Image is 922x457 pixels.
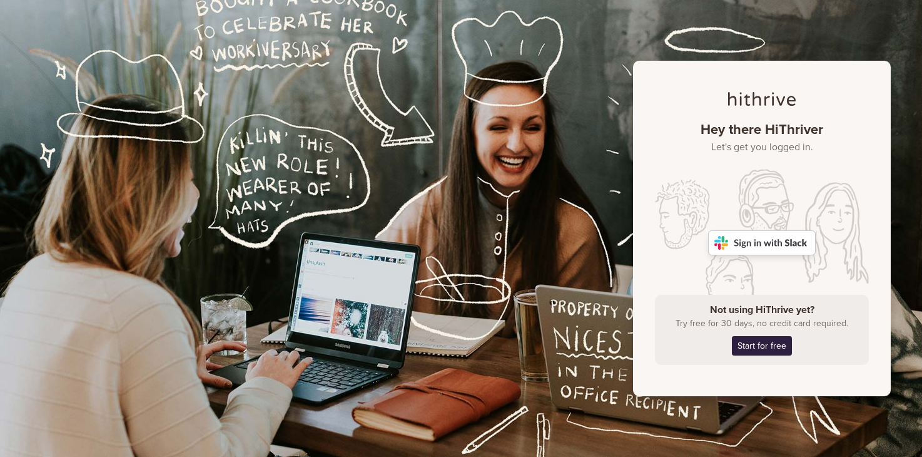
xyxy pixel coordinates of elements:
img: Sign in with Slack [708,230,816,255]
h4: Not using HiThrive yet? [664,304,859,316]
small: Let's get you logged in. [655,141,869,153]
p: Try free for 30 days, no credit card required. [664,317,859,330]
h1: Hey there HiThriver [655,121,869,153]
img: hithrive-logo-dark.4eb238aa.svg [728,92,796,106]
a: Start for free [732,336,792,356]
